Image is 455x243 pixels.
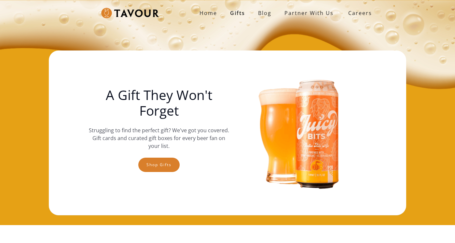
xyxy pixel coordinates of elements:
[89,87,229,119] h1: A Gift They Won't Forget
[224,7,252,20] a: Gifts
[193,7,224,20] a: Home
[89,126,229,150] p: Struggling to find the perfect gift? We've got you covered. Gift cards and curated gift boxes for...
[278,7,340,20] a: partner with us
[200,9,217,17] strong: Home
[348,7,372,20] strong: Careers
[340,4,377,22] a: Careers
[252,7,278,20] a: Blog
[138,158,180,172] a: Shop gifts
